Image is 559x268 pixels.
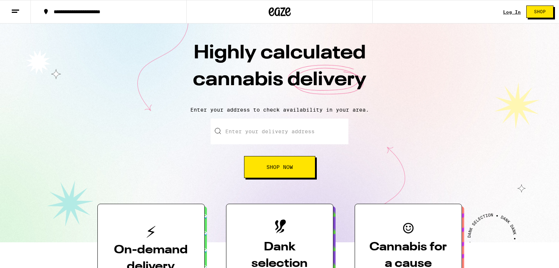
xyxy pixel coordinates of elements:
h1: Highly calculated cannabis delivery [151,40,408,101]
span: Shop Now [266,164,293,170]
input: Enter your delivery address [211,119,348,144]
a: Log In [503,10,521,14]
a: Shop [521,6,559,18]
p: Enter your address to check availability in your area. [7,107,552,113]
span: Shop [534,10,546,14]
button: Shop Now [244,156,315,178]
button: Shop [526,6,553,18]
